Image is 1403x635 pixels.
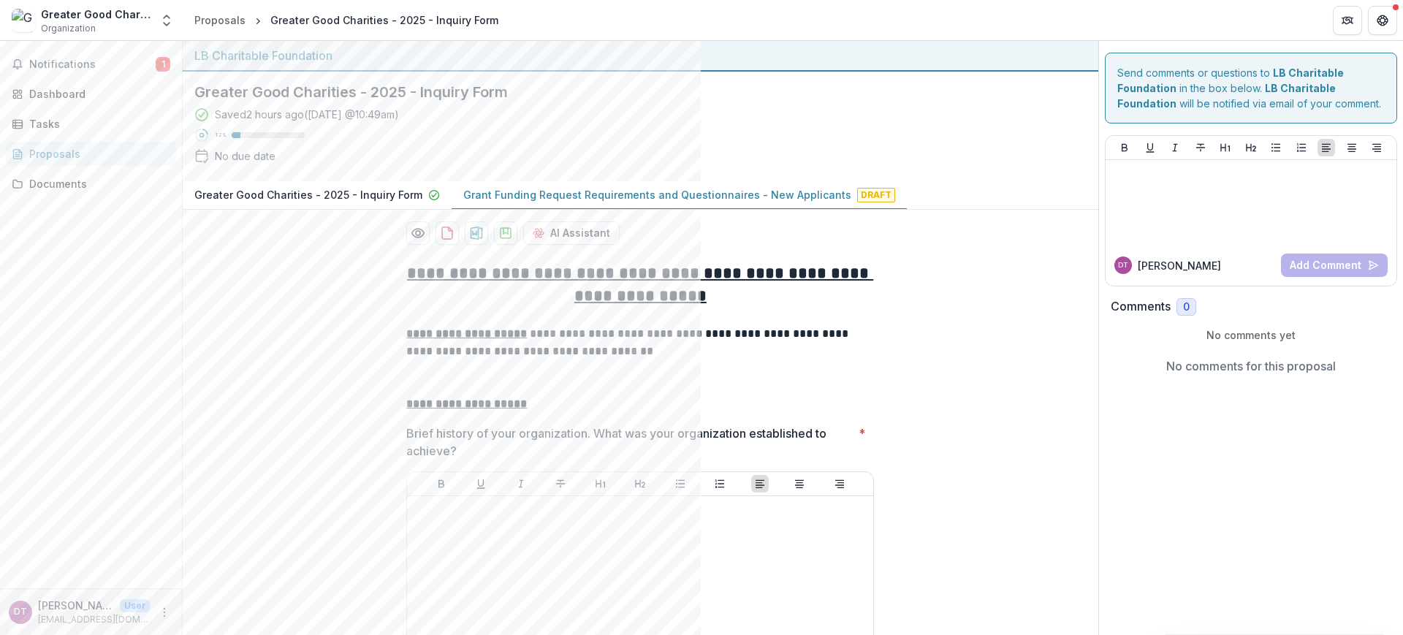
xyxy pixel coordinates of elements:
a: Proposals [189,9,251,31]
button: Add Comment [1281,254,1388,277]
button: Partners [1333,6,1362,35]
div: Greater Good Charities - 2025 - Inquiry Form [270,12,498,28]
button: Ordered List [1293,139,1310,156]
span: 1 [156,57,170,72]
a: Documents [6,172,176,196]
button: Align Right [1368,139,1385,156]
button: Strike [552,475,569,493]
button: Heading 1 [1217,139,1234,156]
button: Align Center [791,475,808,493]
p: [PERSON_NAME] [38,598,114,613]
p: [EMAIL_ADDRESS][DOMAIN_NAME] [38,613,150,626]
div: Send comments or questions to in the box below. will be notified via email of your comment. [1105,53,1398,123]
div: Dashboard [29,86,164,102]
button: More [156,604,173,621]
div: Tasks [29,116,164,132]
p: [PERSON_NAME] [1138,258,1221,273]
a: Tasks [6,112,176,136]
button: download-proposal [436,221,459,245]
div: Dimitri Teixeira [1118,262,1128,269]
div: Proposals [194,12,246,28]
h2: Comments [1111,300,1171,313]
p: User [120,599,150,612]
span: Draft [857,188,895,202]
p: Brief history of your organization. What was your organization established to achieve? [406,425,853,460]
h2: Greater Good Charities - 2025 - Inquiry Form [194,83,1063,101]
span: 0 [1183,301,1190,313]
button: download-proposal [465,221,488,245]
p: Grant Funding Request Requirements and Questionnaires - New Applicants [463,187,851,202]
div: Proposals [29,146,164,161]
p: No comments yet [1111,327,1392,343]
button: Bold [1116,139,1133,156]
button: Ordered List [711,475,729,493]
button: Bullet List [1267,139,1285,156]
button: AI Assistant [523,221,620,245]
button: Preview 97c75ea2-57bb-48b7-a230-790d353e06b6-1.pdf [406,221,430,245]
button: Bold [433,475,450,493]
button: Underline [1141,139,1159,156]
button: Align Left [1318,139,1335,156]
a: Proposals [6,142,176,166]
button: Heading 1 [592,475,609,493]
button: Align Center [1343,139,1361,156]
button: Strike [1192,139,1209,156]
div: Documents [29,176,164,191]
button: Open entity switcher [156,6,177,35]
img: Greater Good Charities [12,9,35,32]
div: No due date [215,148,275,164]
div: LB Charitable Foundation [194,47,1087,64]
div: Greater Good Charities [41,7,151,22]
button: Align Left [751,475,769,493]
span: Notifications [29,58,156,71]
p: No comments for this proposal [1166,357,1336,375]
p: 12 % [215,130,226,140]
button: Get Help [1368,6,1397,35]
a: Dashboard [6,82,176,106]
div: Dimitri Teixeira [14,607,27,617]
nav: breadcrumb [189,9,504,31]
button: download-proposal [494,221,517,245]
button: Notifications1 [6,53,176,76]
div: Saved 2 hours ago ( [DATE] @ 10:49am ) [215,107,399,122]
p: Greater Good Charities - 2025 - Inquiry Form [194,187,422,202]
button: Align Right [831,475,848,493]
button: Heading 2 [1242,139,1260,156]
button: Bullet List [672,475,689,493]
button: Italicize [1166,139,1184,156]
button: Italicize [512,475,530,493]
button: Heading 2 [631,475,649,493]
span: Organization [41,22,96,35]
button: Underline [472,475,490,493]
